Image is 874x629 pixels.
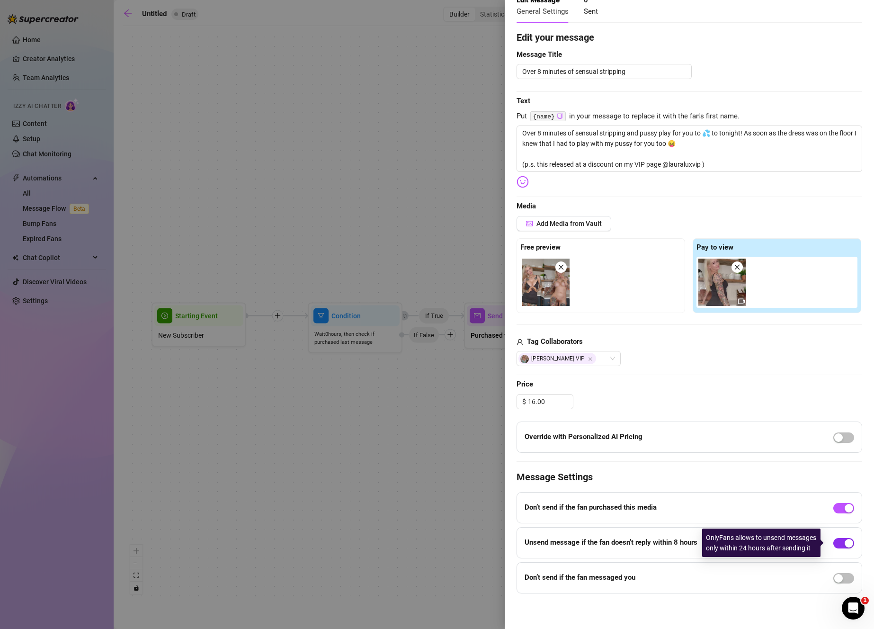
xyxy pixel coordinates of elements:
[738,298,745,305] span: video-camera
[698,259,746,306] img: media
[588,357,593,361] span: Close
[526,220,533,227] span: picture
[517,202,536,210] strong: Media
[525,573,635,582] strong: Don’t send if the fan messaged you
[557,113,563,119] span: copy
[702,529,820,557] div: OnlyFans allows to unsend messages only within 24 hours after sending it
[528,395,573,409] input: Free
[517,336,523,348] span: user
[517,126,862,172] textarea: Over 8 minutes of sensual stripping and pussy play for you to 💦 to tonight! As soon as the dress ...
[530,111,566,121] code: {name}
[536,220,602,227] span: Add Media from Vault
[558,264,564,270] span: close
[525,432,642,441] strong: Override with Personalized AI Pricing
[517,216,611,231] button: Add Media from Vault
[842,597,865,620] iframe: Intercom live chat
[522,259,570,306] img: media
[518,353,596,364] span: [PERSON_NAME] VIP
[517,176,529,188] img: svg%3e
[557,113,563,120] button: Click to Copy
[525,503,657,512] strong: Don’t send if the fan purchased this media
[517,32,594,43] strong: Edit your message
[525,538,697,547] strong: Unsend message if the fan doesn’t reply within 8 hours
[861,597,869,604] span: 1
[696,243,733,252] strong: Pay to view
[517,50,562,59] strong: Message Title
[734,264,740,270] span: close
[517,380,533,388] strong: Price
[527,337,583,346] strong: Tag Collaborators
[517,470,862,484] h4: Message Settings
[517,7,569,16] span: General Settings
[520,243,561,252] strong: Free preview
[517,97,530,105] strong: Text
[517,111,862,122] span: Put in your message to replace it with the fan's first name.
[520,355,529,363] img: avatar.jpg
[517,64,692,79] textarea: Over 8 minutes of sensual stripping
[584,7,598,16] span: Sent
